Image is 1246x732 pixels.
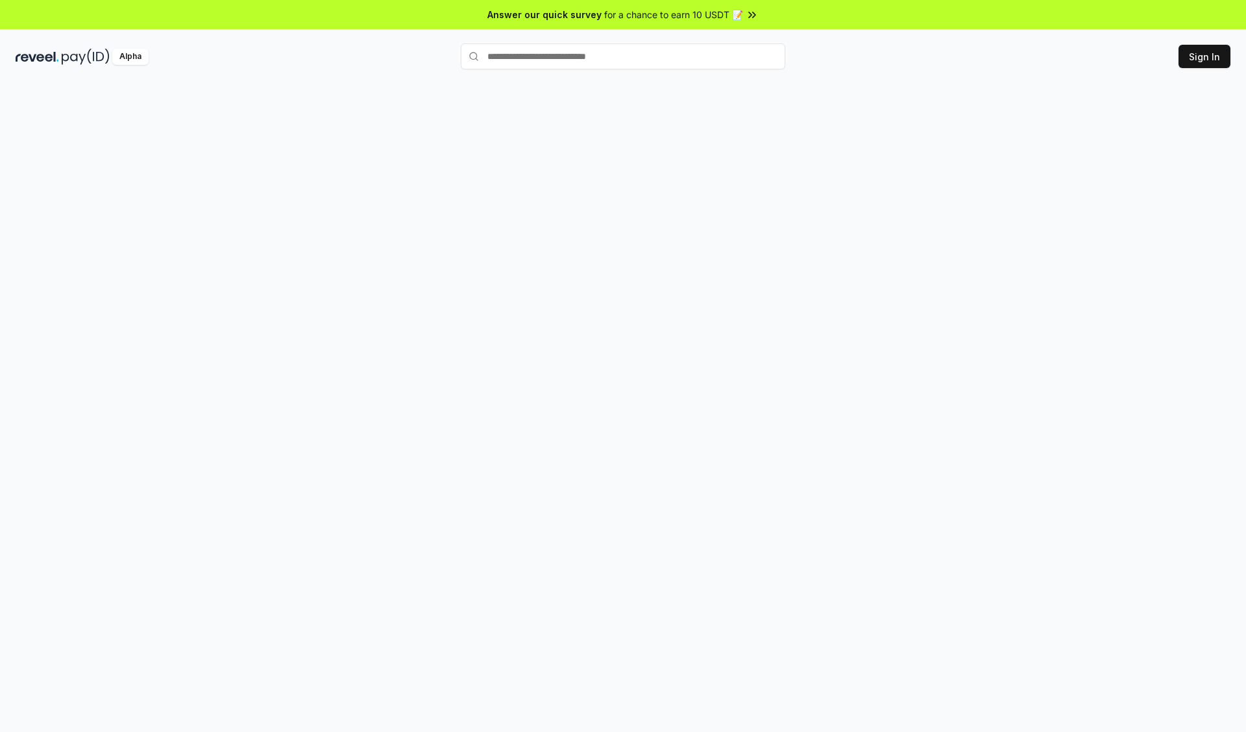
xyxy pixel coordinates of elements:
span: Answer our quick survey [487,8,602,21]
button: Sign In [1179,45,1230,68]
span: for a chance to earn 10 USDT 📝 [604,8,743,21]
div: Alpha [112,49,149,65]
img: pay_id [62,49,110,65]
img: reveel_dark [16,49,59,65]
